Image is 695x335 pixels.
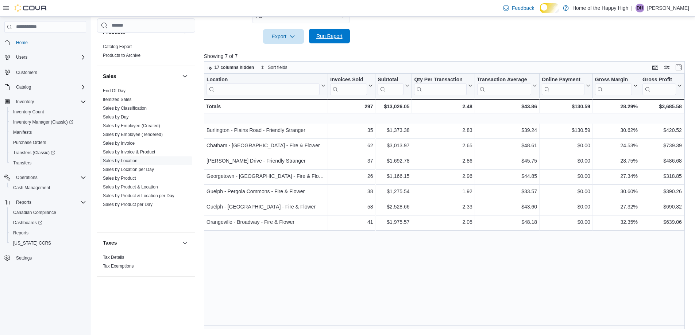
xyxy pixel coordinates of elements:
[103,123,160,128] a: Sales by Employee (Created)
[215,65,254,70] span: 17 columns hidden
[103,114,129,120] a: Sales by Day
[477,171,537,180] div: $44.85
[414,77,472,95] button: Qty Per Transaction
[103,97,132,102] span: Itemized Sales
[10,108,86,116] span: Inventory Count
[642,171,682,180] div: $318.85
[103,88,126,94] span: End Of Day
[10,108,47,116] a: Inventory Count
[97,253,195,276] div: Taxes
[103,202,152,207] a: Sales by Product per Day
[378,217,409,226] div: $1,975.57
[595,77,632,83] div: Gross Margin
[97,42,195,66] div: Products
[1,52,89,62] button: Users
[10,183,53,192] a: Cash Management
[7,117,89,127] a: Inventory Manager (Classic)
[330,141,373,149] div: 62
[542,156,590,165] div: $0.00
[10,218,86,227] span: Dashboards
[103,239,179,246] button: Taxes
[642,202,682,211] div: $690.82
[13,38,31,47] a: Home
[103,149,155,155] a: Sales by Invoice & Product
[1,67,89,77] button: Customers
[542,187,590,195] div: $0.00
[13,38,86,47] span: Home
[13,97,86,106] span: Inventory
[595,77,632,95] div: Gross Margin
[1,37,89,48] button: Home
[13,140,46,145] span: Purchase Orders
[206,171,325,180] div: Georgetown - [GEOGRAPHIC_DATA] - Fire & Flower
[13,83,86,91] span: Catalog
[542,77,584,95] div: Online Payment
[263,29,304,44] button: Export
[330,156,373,165] div: 37
[642,77,676,83] div: Gross Profit
[572,4,628,12] p: Home of the Happy High
[595,141,638,149] div: 24.53%
[378,77,404,95] div: Subtotal
[642,156,682,165] div: $486.68
[642,187,682,195] div: $390.26
[13,185,50,191] span: Cash Management
[103,176,136,181] a: Sales by Product
[103,123,160,129] span: Sales by Employee (Created)
[542,141,590,149] div: $0.00
[103,255,124,260] a: Tax Details
[1,97,89,107] button: Inventory
[10,138,49,147] a: Purchase Orders
[13,230,28,236] span: Reports
[10,128,35,137] a: Manifests
[595,202,638,211] div: 27.32%
[7,207,89,218] button: Canadian Compliance
[103,264,134,269] a: Tax Exemptions
[13,160,31,166] span: Transfers
[103,239,117,246] h3: Taxes
[477,77,537,95] button: Transaction Average
[378,77,404,83] div: Subtotal
[414,77,466,83] div: Qty Per Transaction
[13,109,44,115] span: Inventory Count
[267,29,300,44] span: Export
[642,141,682,149] div: $739.39
[642,77,676,95] div: Gross Profit
[13,254,35,262] a: Settings
[477,202,537,211] div: $43.60
[103,44,132,49] a: Catalog Export
[103,53,140,58] a: Products to Archive
[542,217,590,226] div: $0.00
[103,184,158,190] span: Sales by Product & Location
[636,4,644,12] div: Dylan Hosfeld
[414,141,472,149] div: 2.65
[10,218,45,227] a: Dashboards
[10,208,59,217] a: Canadian Compliance
[103,184,158,190] a: Sales by Product & Location
[206,217,325,226] div: Orangeville - Broadway - Fire & Flower
[181,238,189,247] button: Taxes
[477,187,537,195] div: $33.57
[13,129,32,135] span: Manifests
[7,228,89,238] button: Reports
[103,158,138,164] span: Sales by Location
[103,158,138,163] a: Sales by Location
[15,4,47,12] img: Cova
[542,77,584,83] div: Online Payment
[10,239,54,248] a: [US_STATE] CCRS
[268,65,287,70] span: Sort fields
[13,240,51,246] span: [US_STATE] CCRS
[16,70,37,75] span: Customers
[4,34,86,282] nav: Complex example
[206,156,325,165] div: [PERSON_NAME] Drive - Friendly Stranger
[103,73,179,80] button: Sales
[378,102,409,111] div: $13,026.05
[206,102,325,111] div: Totals
[103,140,135,146] span: Sales by Invoice
[13,83,34,91] button: Catalog
[414,102,472,111] div: 2.48
[13,53,86,62] span: Users
[16,99,34,105] span: Inventory
[258,63,290,72] button: Sort fields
